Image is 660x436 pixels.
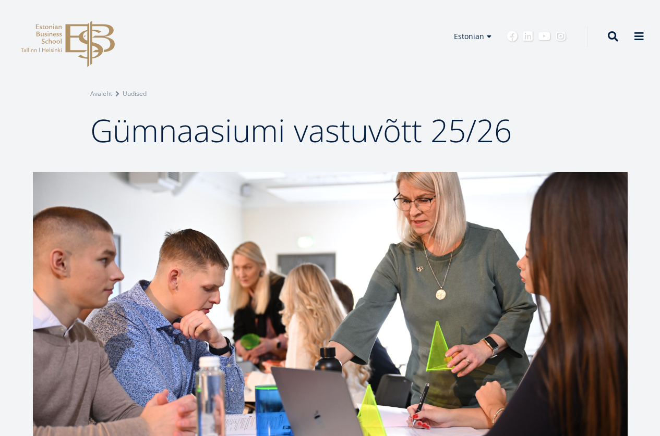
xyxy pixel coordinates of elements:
[123,89,147,99] a: Uudised
[90,109,512,152] span: Gümnaasiumi vastuvõtt 25/26
[556,31,566,42] a: Instagram
[523,31,533,42] a: Linkedin
[538,31,550,42] a: Youtube
[507,31,518,42] a: Facebook
[90,89,112,99] a: Avaleht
